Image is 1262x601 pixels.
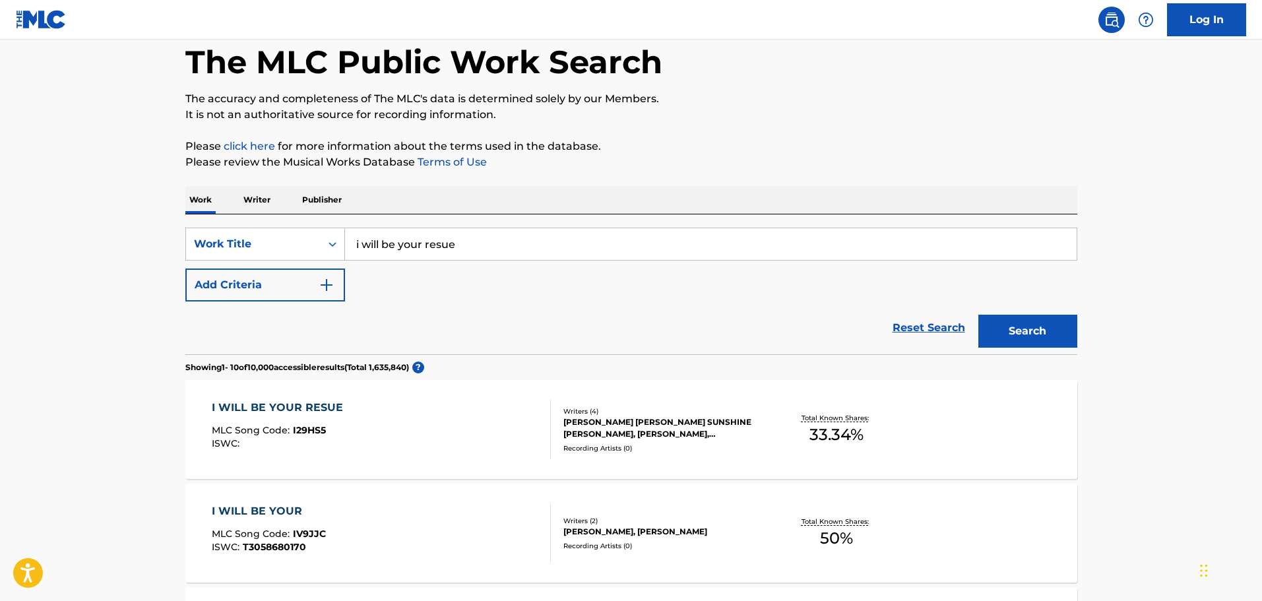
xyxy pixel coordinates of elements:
iframe: Chat Widget [1196,538,1262,601]
span: MLC Song Code : [212,424,293,436]
p: Please for more information about the terms used in the database. [185,139,1077,154]
span: MLC Song Code : [212,528,293,540]
a: I WILL BE YOURMLC Song Code:IV9JJCISWC:T3058680170Writers (2)[PERSON_NAME], [PERSON_NAME]Recordin... [185,484,1077,583]
p: It is not an authoritative source for recording information. [185,107,1077,123]
p: Publisher [298,186,346,214]
div: Drag [1200,551,1208,590]
img: help [1138,12,1154,28]
h1: The MLC Public Work Search [185,42,662,82]
img: MLC Logo [16,10,67,29]
span: I29HS5 [293,424,326,436]
span: ? [412,362,424,373]
p: Please review the Musical Works Database [185,154,1077,170]
button: Search [978,315,1077,348]
span: ISWC : [212,541,243,553]
div: I WILL BE YOUR RESUE [212,400,350,416]
span: ISWC : [212,437,243,449]
div: I WILL BE YOUR [212,503,326,519]
p: Writer [239,186,274,214]
p: Showing 1 - 10 of 10,000 accessible results (Total 1,635,840 ) [185,362,409,373]
div: [PERSON_NAME] [PERSON_NAME] SUNSHINE [PERSON_NAME], [PERSON_NAME], [PERSON_NAME] [563,416,763,440]
form: Search Form [185,228,1077,354]
img: 9d2ae6d4665cec9f34b9.svg [319,277,334,293]
span: 33.34 % [809,423,864,447]
a: click here [224,140,275,152]
div: Help [1133,7,1159,33]
a: Reset Search [886,313,972,342]
span: 50 % [820,526,853,550]
p: Work [185,186,216,214]
span: T3058680170 [243,541,306,553]
a: Terms of Use [415,156,487,168]
div: Recording Artists ( 0 ) [563,443,763,453]
div: [PERSON_NAME], [PERSON_NAME] [563,526,763,538]
div: Writers ( 2 ) [563,516,763,526]
p: Total Known Shares: [802,413,872,423]
p: Total Known Shares: [802,517,872,526]
a: I WILL BE YOUR RESUEMLC Song Code:I29HS5ISWC:Writers (4)[PERSON_NAME] [PERSON_NAME] SUNSHINE [PER... [185,380,1077,479]
span: IV9JJC [293,528,326,540]
div: Writers ( 4 ) [563,406,763,416]
p: The accuracy and completeness of The MLC's data is determined solely by our Members. [185,91,1077,107]
a: Log In [1167,3,1246,36]
img: search [1104,12,1120,28]
button: Add Criteria [185,269,345,301]
div: Work Title [194,236,313,252]
div: Recording Artists ( 0 ) [563,541,763,551]
a: Public Search [1098,7,1125,33]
